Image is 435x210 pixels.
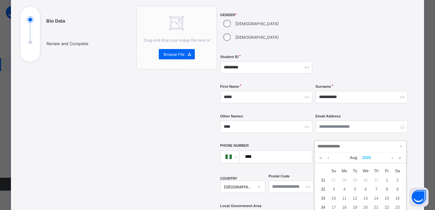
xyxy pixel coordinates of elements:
td: July 31, 2025 [371,176,382,185]
span: Tu [350,168,360,174]
label: First Name [220,85,239,88]
div: 4 [340,185,349,194]
td: August 9, 2025 [392,185,403,194]
a: Last year (Control + left) [318,152,324,163]
td: August 13, 2025 [360,194,371,203]
td: August 10, 2025 [328,194,339,203]
label: [DEMOGRAPHIC_DATA] [235,35,279,40]
td: August 4, 2025 [339,185,350,194]
div: 11 [340,194,349,203]
label: Student ID [220,55,239,59]
div: 28 [340,176,349,185]
div: 9 [393,185,402,194]
a: Previous month (PageUp) [326,152,331,163]
td: August 11, 2025 [339,194,350,203]
label: Phone Number [220,144,249,147]
td: August 2, 2025 [392,176,403,185]
div: 2 [393,176,402,185]
div: 29 [351,176,359,185]
div: 15 [383,194,391,203]
td: 32 [318,185,328,194]
td: August 7, 2025 [371,185,382,194]
div: 6 [362,185,370,194]
a: Next year (Control + right) [397,152,403,163]
td: July 27, 2025 [328,176,339,185]
td: August 14, 2025 [371,194,382,203]
div: 3 [330,185,338,194]
label: [DEMOGRAPHIC_DATA] [235,21,279,26]
div: [GEOGRAPHIC_DATA] [224,185,253,189]
span: Drag and drop your image file here or [144,38,210,43]
div: 27 [330,176,338,185]
a: 2025 [360,152,374,163]
label: Other Names [220,114,243,118]
span: Gender [220,13,312,17]
div: 14 [372,194,381,203]
th: Thu [371,166,382,176]
div: 7 [372,185,381,194]
div: 30 [362,176,370,185]
td: August 16, 2025 [392,194,403,203]
td: 31 [318,176,328,185]
span: COUNTRY [220,176,237,180]
div: 5 [351,185,359,194]
span: Mo [339,168,350,174]
div: 1 [383,176,391,185]
th: Sat [392,166,403,176]
span: Sa [392,168,403,174]
td: August 1, 2025 [382,176,392,185]
td: August 3, 2025 [328,185,339,194]
td: August 6, 2025 [360,185,371,194]
span: Th [371,168,382,174]
td: July 30, 2025 [360,176,371,185]
div: 31 [372,176,381,185]
div: 10 [330,194,338,203]
th: Sun [328,166,339,176]
td: July 28, 2025 [339,176,350,185]
th: Wed [360,166,371,176]
div: 8 [383,185,391,194]
td: 33 [318,194,328,203]
td: July 29, 2025 [350,176,360,185]
span: Fr [382,168,392,174]
td: August 5, 2025 [350,185,360,194]
th: Fri [382,166,392,176]
a: Aug [347,152,360,163]
th: Tue [350,166,360,176]
div: 13 [362,194,370,203]
a: Next month (PageDown) [390,152,395,163]
div: 16 [393,194,402,203]
span: Local Government Area [220,204,261,208]
label: Surname [316,85,331,88]
span: We [360,168,371,174]
button: Open asap [409,187,429,207]
td: August 8, 2025 [382,185,392,194]
td: August 12, 2025 [350,194,360,203]
div: 12 [351,194,359,203]
div: Drag and drop your image file here orBrowse File [137,6,217,69]
td: August 15, 2025 [382,194,392,203]
th: Mon [339,166,350,176]
label: Postal Code [269,174,290,178]
span: Browse File [164,52,184,57]
span: Su [328,168,339,174]
label: Email Address [316,114,341,118]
